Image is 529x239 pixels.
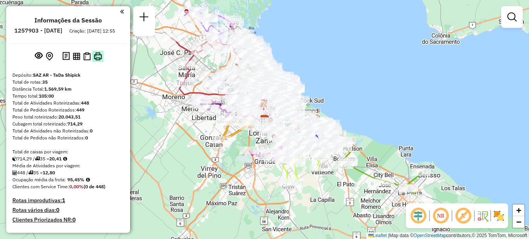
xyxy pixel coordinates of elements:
strong: 0 [90,128,93,134]
strong: SAZ AR - TaDa Shipick [33,72,81,78]
div: 448 / 35 = [12,169,124,176]
img: Exibir/Ocultar setores [493,210,505,222]
i: Cubagem total roteirizado [12,156,17,161]
strong: 20,41 [49,156,62,162]
a: Clique aqui para minimizar o painel [120,7,124,16]
a: Nova sessão e pesquisa [136,9,152,27]
h6: 1257903 - [DATE] [14,27,62,34]
div: Total de Pedidos Roteirizados: [12,107,124,113]
h4: Rotas vários dias: [12,207,124,213]
strong: 449 [76,107,84,113]
div: Criação: [DATE] 12:55 [66,28,118,34]
span: Ocupação média da frota: [12,177,66,182]
a: Exibir filtros [504,9,520,25]
div: Tempo total: [12,93,124,100]
div: Peso total roteirizado: [12,113,124,120]
h4: Clientes Priorizados NR: [12,217,124,223]
div: Map data © contributors,© 2025 TomTom, Microsoft [366,232,529,239]
button: Imprimir Rotas [92,51,103,62]
strong: 714,29 [67,121,82,127]
strong: 12,80 [43,170,55,175]
span: + [516,205,521,215]
div: Total de Atividades não Roteirizadas: [12,127,124,134]
strong: 0 [85,135,88,141]
i: Total de rotas [35,156,40,161]
div: Distância Total: [12,86,124,93]
strong: 0 [56,206,59,213]
strong: (0 de 448) [84,184,105,189]
div: Total de rotas: [12,79,124,86]
span: Ocultar NR [431,206,450,225]
a: OpenStreetMap [414,233,447,238]
span: Ocultar deslocamento [409,206,428,225]
img: Fluxo de ruas [476,210,489,222]
strong: 95,45% [67,177,84,182]
button: Logs desbloquear sessão [61,50,71,62]
div: Depósito: [12,72,124,79]
button: Visualizar relatório de Roteirização [71,51,82,61]
a: Zoom out [513,216,524,228]
a: Zoom in [513,205,524,216]
strong: 1.569,59 km [44,86,72,92]
span: − [516,217,521,227]
i: Total de Atividades [12,170,17,175]
div: Total de Pedidos não Roteirizados: [12,134,124,141]
img: SAZ AR - TaDa Shipick [259,115,270,125]
strong: 0 [72,216,76,223]
span: Clientes com Service Time: [12,184,69,189]
strong: 448 [81,100,89,106]
span: Exibir rótulo [454,206,472,225]
h4: Informações da Sessão [34,17,102,24]
strong: 105:00 [39,93,54,99]
button: Centralizar mapa no depósito ou ponto de apoio [44,50,55,62]
strong: 1 [62,197,65,204]
div: 714,29 / 35 = [12,155,124,162]
span: | [388,233,389,238]
i: Meta Caixas/viagem: 1,00 Diferença: 19,41 [63,156,67,161]
h4: Rotas improdutivas: [12,197,124,204]
div: Total de caixas por viagem: [12,148,124,155]
div: Cubagem total roteirizado: [12,120,124,127]
strong: 20.043,51 [58,114,81,120]
div: Média de Atividades por viagem: [12,162,124,169]
div: Total de Atividades Roteirizadas: [12,100,124,107]
strong: 35 [42,79,48,85]
button: Visualizar Romaneio [82,51,92,62]
i: Total de rotas [28,170,33,175]
strong: 0,00% [69,184,84,189]
em: Média calculada utilizando a maior ocupação (%Peso ou %Cubagem) de cada rota da sessão. Rotas cro... [86,177,90,182]
a: Leaflet [368,233,387,238]
button: Exibir sessão original [33,50,44,62]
